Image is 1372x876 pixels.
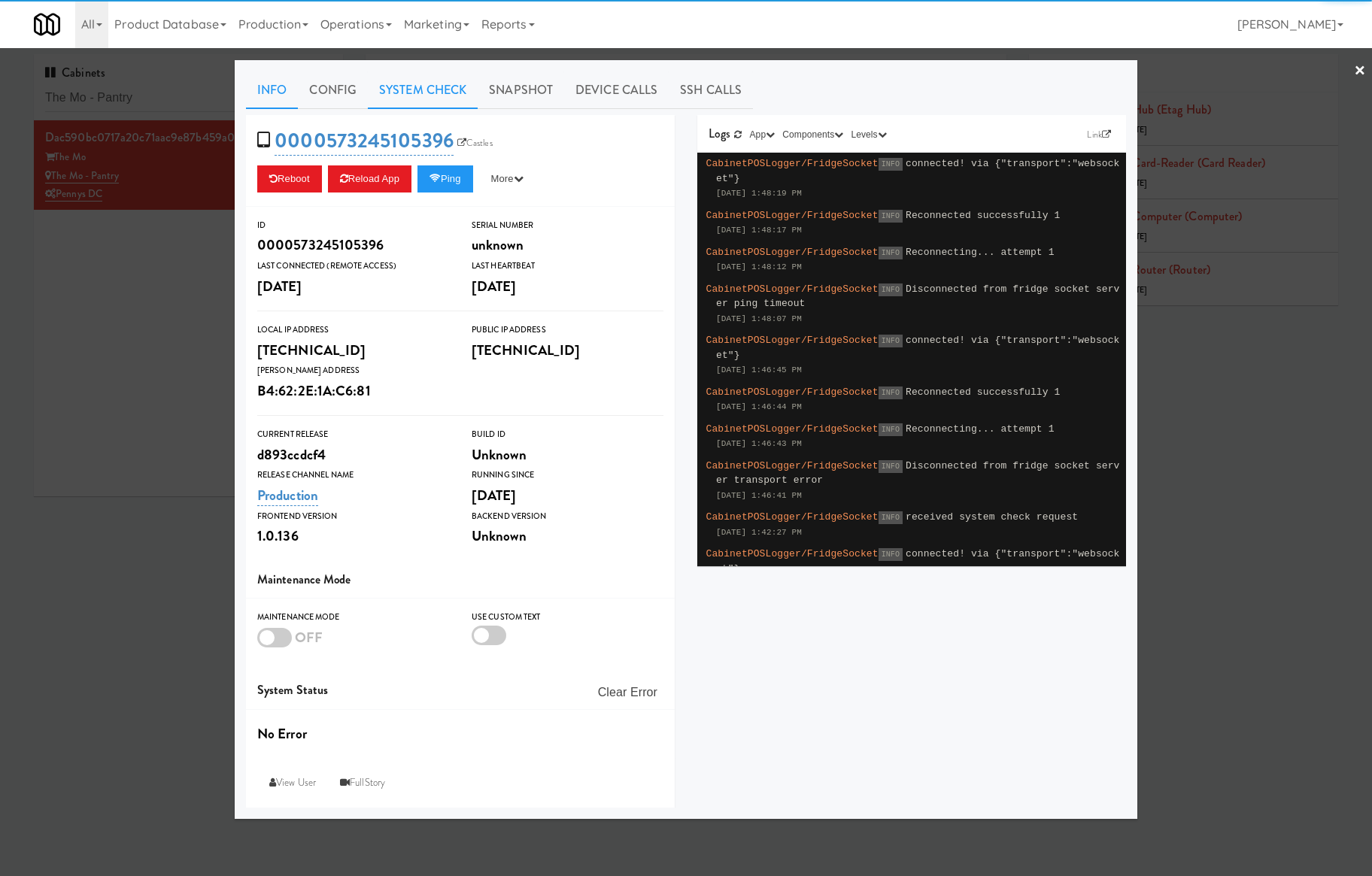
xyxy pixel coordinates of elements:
[716,528,802,537] span: [DATE] 1:42:27 PM
[879,511,903,524] span: INFO
[716,460,1120,486] span: Disconnected from fridge socket server transport error
[716,226,802,235] span: [DATE] 1:48:17 PM
[879,460,903,473] span: INFO
[709,125,730,142] span: Logs
[847,127,890,142] button: Levels
[706,511,879,523] span: CabinetPOSLogger/FridgeSocket
[34,11,60,38] img: Micromart
[906,423,1055,435] span: Reconnecting... attempt 1
[478,71,564,109] a: Snapshot
[472,523,663,549] div: Unknown
[716,491,802,500] span: [DATE] 1:46:41 PM
[879,210,903,223] span: INFO
[716,402,802,411] span: [DATE] 1:46:44 PM
[706,386,879,398] span: CabinetPOSLogger/FridgeSocket
[479,165,536,192] button: More
[257,571,351,588] span: Maintenance Mode
[879,158,903,171] span: INFO
[879,548,903,561] span: INFO
[879,386,903,399] span: INFO
[472,468,663,483] div: Running Since
[472,232,663,258] div: unknown
[472,442,663,468] div: Unknown
[417,165,473,192] button: Ping
[275,126,454,156] a: 0000573245105396
[257,218,449,233] div: ID
[472,427,663,442] div: Build Id
[257,378,449,404] div: B4:62:2E:1A:C6:81
[716,189,802,198] span: [DATE] 1:48:19 PM
[257,610,449,625] div: Maintenance Mode
[257,442,449,468] div: d893ccdcf4
[779,127,847,142] button: Components
[472,610,663,625] div: Use Custom Text
[257,468,449,483] div: Release Channel Name
[716,548,1120,574] span: connected! via {"transport":"websocket"}
[879,247,903,259] span: INFO
[669,71,753,109] a: SSH Calls
[257,323,449,338] div: Local IP Address
[472,276,517,296] span: [DATE]
[257,509,449,524] div: Frontend Version
[716,314,802,323] span: [DATE] 1:48:07 PM
[879,423,903,436] span: INFO
[257,523,449,549] div: 1.0.136
[328,769,397,796] a: FullStory
[368,71,478,109] a: System Check
[746,127,779,142] button: App
[1354,48,1366,95] a: ×
[706,335,879,346] span: CabinetPOSLogger/FridgeSocket
[706,210,879,221] span: CabinetPOSLogger/FridgeSocket
[295,627,323,647] span: OFF
[472,485,517,505] span: [DATE]
[257,165,322,192] button: Reboot
[472,218,663,233] div: Serial Number
[716,158,1120,184] span: connected! via {"transport":"websocket"}
[716,262,802,271] span: [DATE] 1:48:12 PM
[706,460,879,471] span: CabinetPOSLogger/FridgeSocket
[879,283,903,296] span: INFO
[706,283,879,295] span: CabinetPOSLogger/FridgeSocket
[716,365,802,374] span: [DATE] 1:46:45 PM
[716,439,802,448] span: [DATE] 1:46:43 PM
[716,335,1120,361] span: connected! via {"transport":"websocket"}
[564,71,669,109] a: Device Calls
[257,721,663,747] div: No Error
[592,679,663,706] button: Clear Error
[257,276,302,296] span: [DATE]
[246,71,298,109] a: Info
[454,135,496,150] a: Castles
[472,338,663,363] div: [TECHNICAL_ID]
[257,681,328,699] span: System Status
[257,485,318,506] a: Production
[906,210,1060,221] span: Reconnected successfully 1
[906,247,1055,258] span: Reconnecting... attempt 1
[328,165,411,192] button: Reload App
[257,769,328,796] a: View User
[879,335,903,347] span: INFO
[706,548,879,559] span: CabinetPOSLogger/FridgeSocket
[257,427,449,442] div: Current Release
[257,338,449,363] div: [TECHNICAL_ID]
[716,283,1120,310] span: Disconnected from fridge socket server ping timeout
[472,509,663,524] div: Backend Version
[906,386,1060,398] span: Reconnected successfully 1
[472,259,663,274] div: Last Heartbeat
[472,323,663,338] div: Public IP Address
[257,232,449,258] div: 0000573245105396
[906,511,1078,523] span: received system check request
[706,423,879,435] span: CabinetPOSLogger/FridgeSocket
[257,259,449,274] div: Last Connected (Remote Access)
[298,71,368,109] a: Config
[706,247,879,258] span: CabinetPOSLogger/FridgeSocket
[1083,127,1115,142] a: Link
[706,158,879,169] span: CabinetPOSLogger/FridgeSocket
[257,363,449,378] div: [PERSON_NAME] Address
